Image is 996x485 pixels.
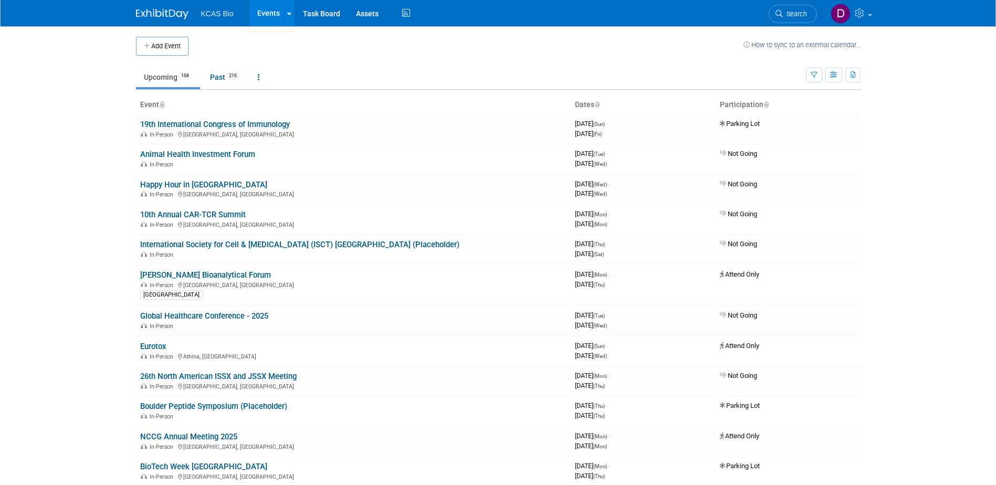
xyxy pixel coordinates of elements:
span: [DATE] [575,352,607,360]
a: NCCG Annual Meeting 2025 [140,432,237,441]
a: Sort by Participation Type [763,100,769,109]
span: [DATE] [575,280,605,288]
span: - [606,120,608,128]
div: [GEOGRAPHIC_DATA], [GEOGRAPHIC_DATA] [140,130,567,138]
span: (Mon) [593,434,607,439]
img: In-Person Event [141,251,147,257]
a: Global Healthcare Conference - 2025 [140,311,268,321]
span: In-Person [150,383,176,390]
span: (Tue) [593,313,605,319]
span: Not Going [720,210,757,218]
img: In-Person Event [141,383,147,388]
span: (Thu) [593,282,605,288]
span: [DATE] [575,412,605,419]
span: (Fri) [593,131,602,137]
span: (Sun) [593,121,605,127]
span: Not Going [720,372,757,379]
span: [DATE] [575,240,608,248]
span: [DATE] [575,462,610,470]
span: [DATE] [575,342,608,350]
a: Search [769,5,817,23]
span: [DATE] [575,321,607,329]
span: Not Going [720,311,757,319]
a: Boulder Peptide Symposium (Placeholder) [140,402,287,411]
span: - [606,311,608,319]
img: In-Person Event [141,473,147,479]
a: Eurotox [140,342,166,351]
span: (Mon) [593,444,607,449]
span: In-Person [150,161,176,168]
span: [DATE] [575,472,605,480]
span: Attend Only [720,270,759,278]
span: (Mon) [593,222,607,227]
span: In-Person [150,251,176,258]
th: Event [136,96,571,114]
span: Parking Lot [720,120,760,128]
img: In-Person Event [141,191,147,196]
span: 216 [226,72,240,80]
span: Search [783,10,807,18]
span: (Mon) [593,463,607,469]
span: - [609,372,610,379]
a: Animal Health Investment Forum [140,150,255,159]
img: In-Person Event [141,282,147,287]
div: [GEOGRAPHIC_DATA], [GEOGRAPHIC_DATA] [140,280,567,289]
span: [DATE] [575,150,608,157]
span: (Mon) [593,212,607,217]
span: (Wed) [593,323,607,329]
span: In-Person [150,473,176,480]
span: Parking Lot [720,462,760,470]
a: BioTech Week [GEOGRAPHIC_DATA] [140,462,267,471]
span: [DATE] [575,189,607,197]
img: In-Person Event [141,353,147,359]
div: [GEOGRAPHIC_DATA], [GEOGRAPHIC_DATA] [140,382,567,390]
a: How to sync to an external calendar... [743,41,861,49]
div: [GEOGRAPHIC_DATA], [GEOGRAPHIC_DATA] [140,442,567,450]
span: [DATE] [575,220,607,228]
th: Dates [571,96,716,114]
span: (Tue) [593,151,605,157]
span: [DATE] [575,210,610,218]
span: (Thu) [593,473,605,479]
span: Attend Only [720,432,759,440]
img: In-Person Event [141,131,147,136]
span: [DATE] [575,372,610,379]
img: In-Person Event [141,444,147,449]
span: [DATE] [575,180,610,188]
span: In-Person [150,323,176,330]
span: - [609,210,610,218]
span: [DATE] [575,442,607,450]
span: - [606,150,608,157]
a: [PERSON_NAME] Bioanalytical Forum [140,270,271,280]
a: 10th Annual CAR-TCR Summit [140,210,246,219]
div: [GEOGRAPHIC_DATA], [GEOGRAPHIC_DATA] [140,220,567,228]
div: [GEOGRAPHIC_DATA], [GEOGRAPHIC_DATA] [140,472,567,480]
img: In-Person Event [141,161,147,166]
span: (Wed) [593,161,607,167]
img: In-Person Event [141,222,147,227]
span: [DATE] [575,250,604,258]
span: In-Person [150,444,176,450]
span: - [609,462,610,470]
span: (Wed) [593,353,607,359]
span: [DATE] [575,432,610,440]
span: Not Going [720,240,757,248]
a: Happy Hour in [GEOGRAPHIC_DATA] [140,180,267,189]
span: [DATE] [575,382,605,389]
span: (Thu) [593,413,605,419]
span: Attend Only [720,342,759,350]
span: - [606,402,608,409]
span: (Thu) [593,241,605,247]
span: [DATE] [575,160,607,167]
span: (Mon) [593,373,607,379]
span: [DATE] [575,120,608,128]
img: ExhibitDay [136,9,188,19]
span: In-Person [150,191,176,198]
a: 26th North American ISSX and JSSX Meeting [140,372,297,381]
a: International Society for Cell & [MEDICAL_DATA] (ISCT) [GEOGRAPHIC_DATA] (Placeholder) [140,240,459,249]
button: Add Event [136,37,188,56]
a: Upcoming168 [136,67,200,87]
div: [GEOGRAPHIC_DATA] [140,290,203,300]
span: [DATE] [575,130,602,138]
img: In-Person Event [141,323,147,328]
